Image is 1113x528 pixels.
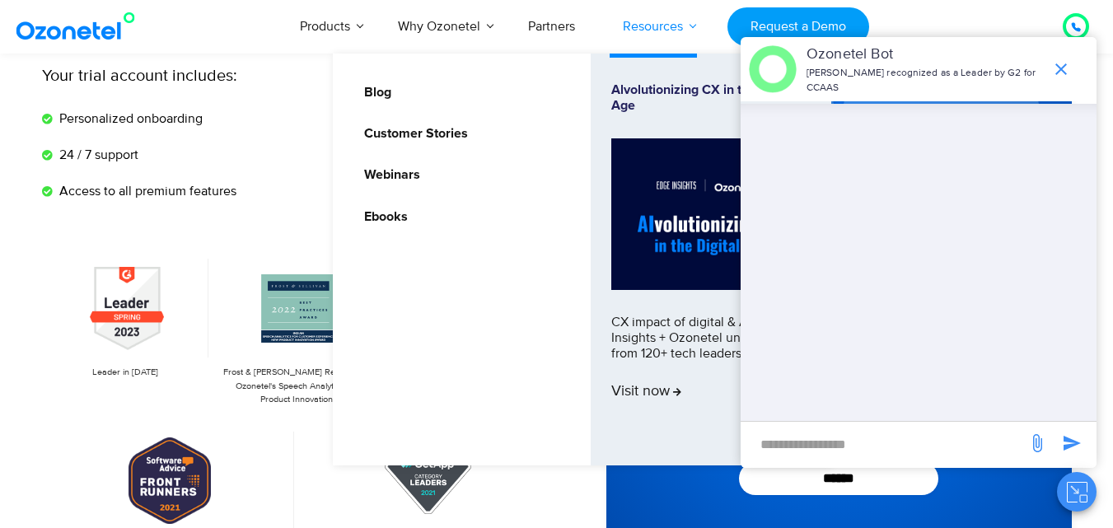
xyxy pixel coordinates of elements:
p: Leader in [DATE] [50,366,200,380]
button: Close chat [1057,472,1097,512]
a: Ebooks [353,207,410,227]
img: Alvolutionizing.jpg [611,138,811,290]
p: [PERSON_NAME] recognized as a Leader by G2 for CCAAS [807,66,1043,96]
span: Personalized onboarding [55,109,203,128]
a: Request a Demo [727,7,868,46]
a: Alvolutionizing CX in the Digital AgeCX impact of digital & AI: Edge Insights + Ozonetel unveil i... [611,82,811,437]
a: Customer Stories [353,124,470,144]
span: 24 / 7 support [55,145,138,165]
a: Blog [353,82,394,103]
p: Your trial account includes: [42,63,433,88]
img: header [749,45,797,93]
span: send message [1021,427,1054,460]
a: Webinars [353,165,423,185]
span: Access to all premium features [55,181,236,201]
span: end chat or minimize [1045,53,1078,86]
p: Ozonetel Bot [807,44,1043,66]
p: Frost & [PERSON_NAME] Recognizes Ozonetel's Speech Analytics for Product Innovation [222,366,372,407]
span: send message [1055,427,1088,460]
span: Visit now [611,383,681,401]
div: new-msg-input [749,430,1019,460]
